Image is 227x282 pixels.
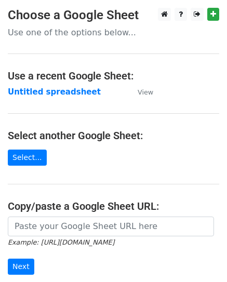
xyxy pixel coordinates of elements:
[8,129,219,142] h4: Select another Google Sheet:
[138,88,153,96] small: View
[8,27,219,38] p: Use one of the options below...
[127,87,153,97] a: View
[8,238,114,246] small: Example: [URL][DOMAIN_NAME]
[8,87,101,97] a: Untitled spreadsheet
[8,200,219,212] h4: Copy/paste a Google Sheet URL:
[8,217,214,236] input: Paste your Google Sheet URL here
[8,150,47,166] a: Select...
[8,70,219,82] h4: Use a recent Google Sheet:
[8,8,219,23] h3: Choose a Google Sheet
[8,259,34,275] input: Next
